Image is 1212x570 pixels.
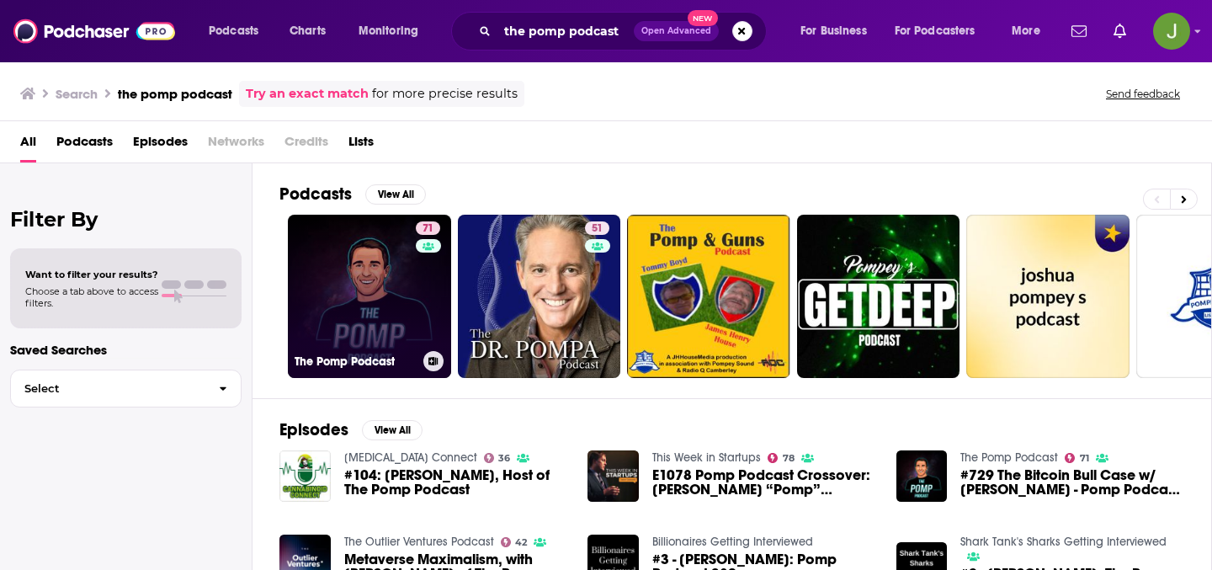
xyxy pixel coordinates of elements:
a: E1078 Pomp Podcast Crossover: Anthony “Pomp” Pompliano on most exciting crypto projects, Hey vs. ... [652,468,876,497]
span: 36 [498,455,510,462]
span: Networks [208,128,264,162]
span: Open Advanced [641,27,711,35]
span: Credits [284,128,328,162]
a: #104: Anthony Pompliano, Host of The Pomp Podcast [344,468,568,497]
span: for more precise results [372,84,518,104]
a: Episodes [133,128,188,162]
button: open menu [1000,18,1061,45]
img: E1078 Pomp Podcast Crossover: Anthony “Pomp” Pompliano on most exciting crypto projects, Hey vs. ... [587,450,639,502]
a: 51 [585,221,609,235]
span: 71 [1080,455,1089,462]
input: Search podcasts, credits, & more... [497,18,634,45]
span: 71 [423,221,433,237]
a: EpisodesView All [279,419,423,440]
a: PodcastsView All [279,184,426,205]
img: #729 The Bitcoin Bull Case w/ Murad Mahmudov - Pomp Podcast BEST OF [896,450,948,502]
a: Show notifications dropdown [1107,17,1133,45]
span: Logged in as jon47193 [1153,13,1190,50]
a: The Outlier Ventures Podcast [344,535,494,549]
button: View All [362,420,423,440]
span: 78 [783,455,795,462]
a: Charts [279,18,336,45]
a: Billionaires Getting Interviewed [652,535,813,549]
h2: Filter By [10,207,242,232]
h3: Search [56,86,98,102]
div: Search podcasts, credits, & more... [467,12,783,51]
span: For Business [800,19,867,43]
h3: The Pomp Podcast [295,354,417,369]
span: Podcasts [209,19,258,43]
h2: Podcasts [279,184,352,205]
a: 36 [484,453,511,463]
button: open menu [789,18,888,45]
a: 51 [458,215,621,378]
a: 78 [768,453,795,463]
span: Charts [290,19,326,43]
img: #104: Anthony Pompliano, Host of The Pomp Podcast [279,450,331,502]
span: For Podcasters [895,19,975,43]
h2: Episodes [279,419,348,440]
a: 71The Pomp Podcast [288,215,451,378]
a: The Pomp Podcast [960,450,1058,465]
a: 42 [501,537,528,547]
span: Want to filter your results? [25,269,158,280]
span: #104: [PERSON_NAME], Host of The Pomp Podcast [344,468,568,497]
button: Show profile menu [1153,13,1190,50]
span: 51 [592,221,603,237]
a: Podcasts [56,128,113,162]
span: New [688,10,718,26]
span: More [1012,19,1040,43]
h3: the pomp podcast [118,86,232,102]
a: Cannabinoid Connect [344,450,477,465]
img: User Profile [1153,13,1190,50]
a: 71 [1065,453,1089,463]
button: Open AdvancedNew [634,21,719,41]
a: Lists [348,128,374,162]
p: Saved Searches [10,342,242,358]
span: Choose a tab above to access filters. [25,285,158,309]
span: E1078 Pomp Podcast Crossover: [PERSON_NAME] “Pomp” [PERSON_NAME] on most exciting crypto projects... [652,468,876,497]
a: 71 [416,221,440,235]
button: Select [10,370,242,408]
button: open menu [197,18,280,45]
span: Monitoring [359,19,418,43]
a: Shark Tank's Sharks Getting Interviewed [960,535,1167,549]
button: open menu [884,18,1000,45]
a: #729 The Bitcoin Bull Case w/ Murad Mahmudov - Pomp Podcast BEST OF [960,468,1184,497]
a: This Week in Startups [652,450,761,465]
button: open menu [347,18,440,45]
a: Show notifications dropdown [1065,17,1093,45]
a: All [20,128,36,162]
span: #729 The Bitcoin Bull Case w/ [PERSON_NAME] - Pomp Podcast BEST OF [960,468,1184,497]
img: Podchaser - Follow, Share and Rate Podcasts [13,15,175,47]
a: Try an exact match [246,84,369,104]
span: Select [11,383,205,394]
button: View All [365,184,426,205]
button: Send feedback [1101,87,1185,101]
span: 42 [515,539,527,546]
